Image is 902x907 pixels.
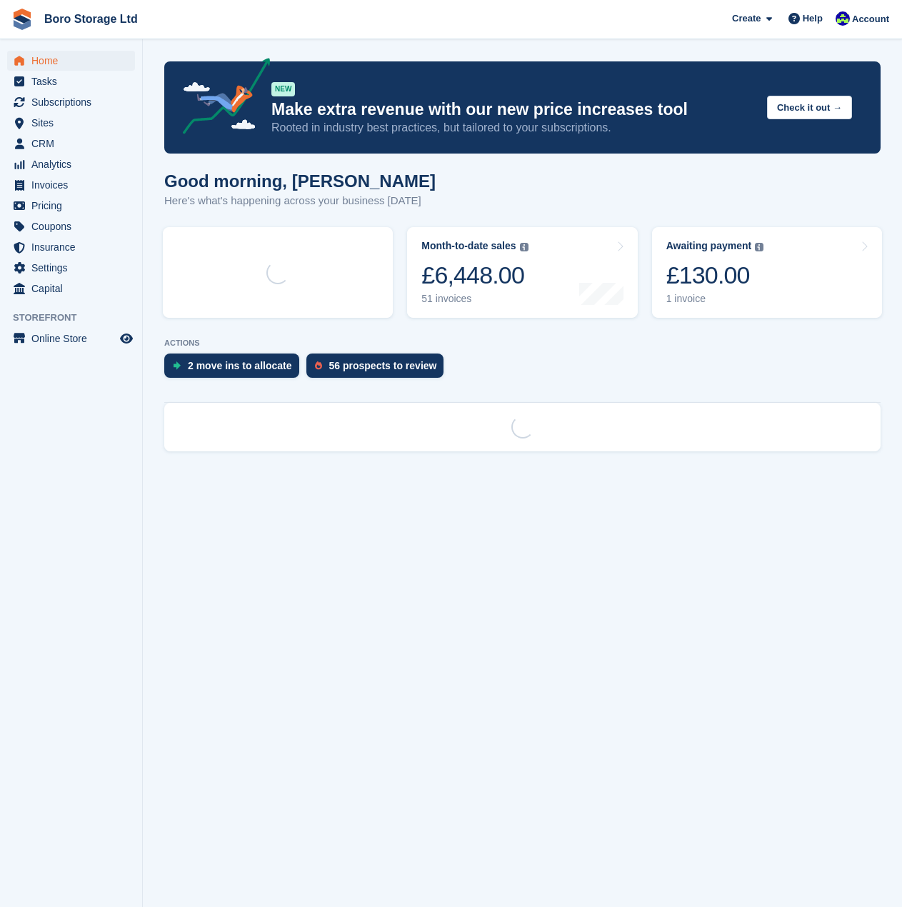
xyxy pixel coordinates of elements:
[7,237,135,257] a: menu
[520,243,528,251] img: icon-info-grey-7440780725fd019a000dd9b08b2336e03edf1995a4989e88bcd33f0948082b44.svg
[7,51,135,71] a: menu
[666,261,764,290] div: £130.00
[171,58,271,139] img: price-adjustments-announcement-icon-8257ccfd72463d97f412b2fc003d46551f7dbcb40ab6d574587a9cd5c0d94...
[836,11,850,26] img: Tobie Hillier
[7,175,135,195] a: menu
[164,171,436,191] h1: Good morning, [PERSON_NAME]
[39,7,144,31] a: Boro Storage Ltd
[803,11,823,26] span: Help
[7,258,135,278] a: menu
[666,293,764,305] div: 1 invoice
[407,227,637,318] a: Month-to-date sales £6,448.00 51 invoices
[852,12,889,26] span: Account
[31,329,117,349] span: Online Store
[31,92,117,112] span: Subscriptions
[7,154,135,174] a: menu
[271,99,756,120] p: Make extra revenue with our new price increases tool
[755,243,763,251] img: icon-info-grey-7440780725fd019a000dd9b08b2336e03edf1995a4989e88bcd33f0948082b44.svg
[164,354,306,385] a: 2 move ins to allocate
[7,329,135,349] a: menu
[188,360,292,371] div: 2 move ins to allocate
[31,51,117,71] span: Home
[7,113,135,133] a: menu
[118,330,135,347] a: Preview store
[7,216,135,236] a: menu
[164,339,881,348] p: ACTIONS
[11,9,33,30] img: stora-icon-8386f47178a22dfd0bd8f6a31ec36ba5ce8667c1dd55bd0f319d3a0aa187defe.svg
[31,196,117,216] span: Pricing
[7,134,135,154] a: menu
[421,293,528,305] div: 51 invoices
[7,92,135,112] a: menu
[421,261,528,290] div: £6,448.00
[31,71,117,91] span: Tasks
[31,237,117,257] span: Insurance
[31,175,117,195] span: Invoices
[666,240,752,252] div: Awaiting payment
[271,120,756,136] p: Rooted in industry best practices, but tailored to your subscriptions.
[421,240,516,252] div: Month-to-date sales
[329,360,437,371] div: 56 prospects to review
[31,154,117,174] span: Analytics
[31,258,117,278] span: Settings
[31,279,117,299] span: Capital
[31,113,117,133] span: Sites
[7,279,135,299] a: menu
[7,71,135,91] a: menu
[173,361,181,370] img: move_ins_to_allocate_icon-fdf77a2bb77ea45bf5b3d319d69a93e2d87916cf1d5bf7949dd705db3b84f3ca.svg
[315,361,322,370] img: prospect-51fa495bee0391a8d652442698ab0144808aea92771e9ea1ae160a38d050c398.svg
[767,96,852,119] button: Check it out →
[732,11,761,26] span: Create
[271,82,295,96] div: NEW
[164,193,436,209] p: Here's what's happening across your business [DATE]
[7,196,135,216] a: menu
[13,311,142,325] span: Storefront
[652,227,882,318] a: Awaiting payment £130.00 1 invoice
[31,216,117,236] span: Coupons
[306,354,451,385] a: 56 prospects to review
[31,134,117,154] span: CRM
